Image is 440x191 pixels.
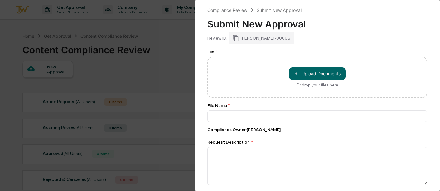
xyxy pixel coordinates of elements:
[294,71,298,76] span: ＋
[229,32,294,44] div: [PERSON_NAME]-00006
[207,127,428,132] div: Compliance Owner : [PERSON_NAME]
[207,36,227,41] div: Review ID:
[296,82,338,87] div: Or drop your files here
[207,7,247,13] div: Compliance Review
[207,13,428,30] div: Submit New Approval
[207,140,428,144] div: Request Description
[257,7,302,13] div: Submit New Approval
[207,49,428,54] div: File
[289,67,346,80] button: Or drop your files here
[207,103,428,108] div: File Name
[420,170,437,187] iframe: Open customer support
